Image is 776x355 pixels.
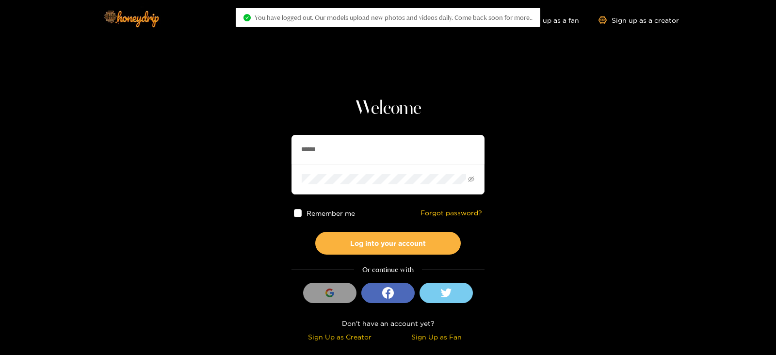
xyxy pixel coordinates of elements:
div: Don't have an account yet? [291,318,485,329]
span: You have logged out. Our models upload new photos and videos daily. Come back soon for more.. [255,14,533,21]
span: Remember me [307,210,356,217]
div: Or continue with [291,264,485,275]
div: Sign Up as Creator [294,331,386,342]
h1: Welcome [291,97,485,120]
div: Sign Up as Fan [390,331,482,342]
span: eye-invisible [468,176,474,182]
a: Forgot password? [420,209,482,217]
span: check-circle [243,14,251,21]
button: Log into your account [315,232,461,255]
a: Sign up as a creator [598,16,679,24]
a: Sign up as a fan [513,16,579,24]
